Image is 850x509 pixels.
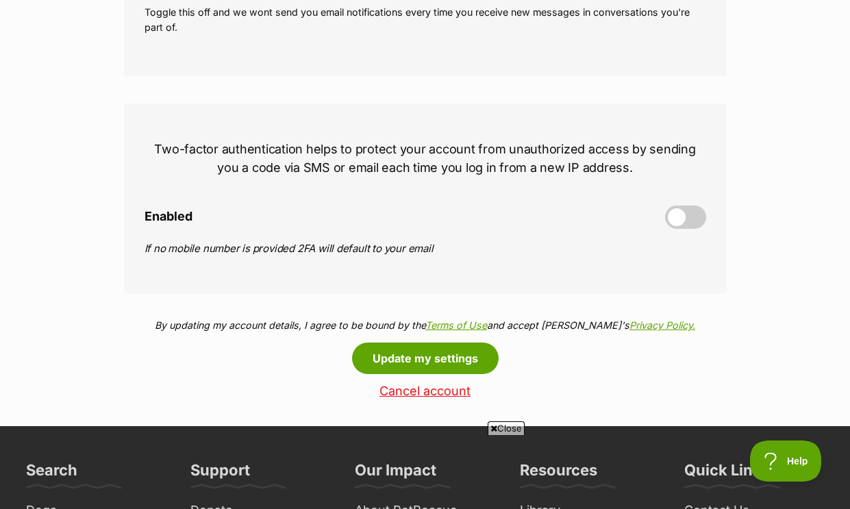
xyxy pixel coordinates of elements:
a: Cancel account [124,384,727,399]
h3: Quick Links [684,460,770,488]
iframe: Advertisement [176,440,675,502]
p: Toggle this off and we wont send you email notifications every time you receive new messages in c... [145,5,706,34]
h3: Search [26,460,77,488]
p: By updating my account details, I agree to be bound by the and accept [PERSON_NAME]'s [124,318,727,332]
button: Update my settings [352,343,499,374]
p: Two-factor authentication helps to protect your account from unauthorized access by sending you a... [145,140,706,177]
iframe: Help Scout Beacon - Open [750,440,823,482]
span: Enabled [145,210,192,224]
a: Privacy Policy. [629,319,695,331]
p: If no mobile number is provided 2FA will default to your email [145,241,706,257]
span: Close [488,421,525,435]
a: Terms of Use [425,319,487,331]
